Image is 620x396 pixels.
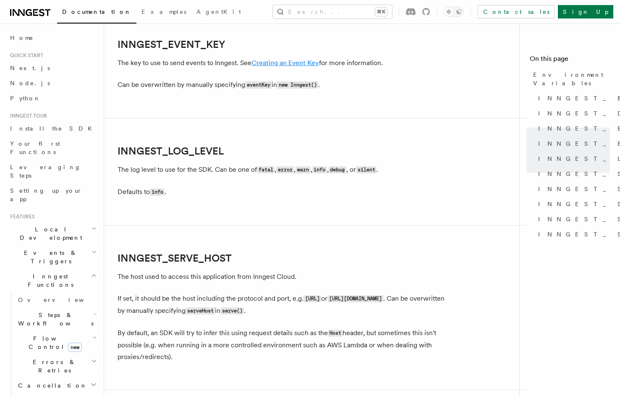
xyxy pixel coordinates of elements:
[375,8,387,16] kbd: ⌘K
[15,311,94,328] span: Steps & Workflows
[535,121,610,136] a: INNGEST_ENV
[7,52,43,59] span: Quick start
[15,378,99,393] button: Cancellation
[535,91,610,106] a: INNGEST_BASE_URL
[7,160,99,183] a: Leveraging Steps
[118,145,224,157] a: INNGEST_LOG_LEVEL
[277,81,318,89] code: new Inngest()
[530,67,610,91] a: Environment Variables
[7,136,99,160] a: Your first Functions
[18,296,105,303] span: Overview
[118,39,225,50] a: INNGEST_EVENT_KEY
[118,293,453,317] p: If set, it should be the host including the protocol and port, e.g. or . Can be overwritten by ma...
[15,331,99,354] button: Flow Controlnew
[7,121,99,136] a: Install the SDK
[7,76,99,91] a: Node.js
[7,183,99,207] a: Setting up your app
[356,166,377,173] code: silent
[15,334,92,351] span: Flow Control
[7,245,99,269] button: Events & Triggers
[10,140,60,155] span: Your first Functions
[118,79,453,91] p: Can be overwritten by manually specifying in .
[7,225,92,242] span: Local Development
[118,164,453,176] p: The log level to use for the SDK. Can be one of , , , , , or .
[478,5,555,18] a: Contact sales
[312,166,327,173] code: info
[535,227,610,242] a: INNGEST_STREAMING
[7,91,99,106] a: Python
[533,71,610,87] span: Environment Variables
[15,358,91,375] span: Errors & Retries
[10,187,82,202] span: Setting up your app
[220,307,244,315] code: serve()
[118,252,232,264] a: INNGEST_SERVE_HOST
[7,249,92,265] span: Events & Triggers
[68,343,82,352] span: new
[136,3,191,23] a: Examples
[118,186,453,198] p: Defaults to .
[273,5,392,18] button: Search...⌘K
[328,330,343,337] code: Host
[7,213,35,220] span: Features
[7,272,91,289] span: Inngest Functions
[15,381,87,390] span: Cancellation
[7,30,99,45] a: Home
[303,295,321,302] code: [URL]
[257,166,275,173] code: fatal
[10,34,34,42] span: Home
[7,222,99,245] button: Local Development
[535,151,610,166] a: INNGEST_LOG_LEVEL
[10,80,50,87] span: Node.js
[7,269,99,292] button: Inngest Functions
[15,307,99,331] button: Steps & Workflows
[141,8,186,15] span: Examples
[62,8,131,15] span: Documentation
[535,166,610,181] a: INNGEST_SERVE_HOST
[10,65,50,71] span: Next.js
[196,8,241,15] span: AgentKit
[118,271,453,283] p: The host used to access this application from Inngest Cloud.
[329,166,346,173] code: debug
[57,3,136,24] a: Documentation
[535,136,610,151] a: INNGEST_EVENT_KEY
[245,81,272,89] code: eventKey
[10,95,41,102] span: Python
[15,292,99,307] a: Overview
[535,106,610,121] a: INNGEST_DEV
[7,60,99,76] a: Next.js
[327,295,383,302] code: [URL][DOMAIN_NAME]
[444,7,464,17] button: Toggle dark mode
[191,3,246,23] a: AgentKit
[10,164,81,179] span: Leveraging Steps
[10,125,97,132] span: Install the SDK
[150,189,165,196] code: info
[118,57,453,69] p: The key to use to send events to Inngest. See for more information.
[535,212,610,227] a: INNGEST_SIGNING_KEY_FALLBACK
[15,354,99,378] button: Errors & Retries
[276,166,294,173] code: error
[118,327,453,363] p: By default, an SDK will try to infer this using request details such as the header, but sometimes...
[186,307,215,315] code: serveHost
[535,197,610,212] a: INNGEST_SIGNING_KEY
[251,59,319,67] a: Creating an Event Key
[558,5,613,18] a: Sign Up
[7,113,47,119] span: Inngest tour
[296,166,310,173] code: warn
[535,181,610,197] a: INNGEST_SERVE_PATH
[530,54,610,67] h4: On this page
